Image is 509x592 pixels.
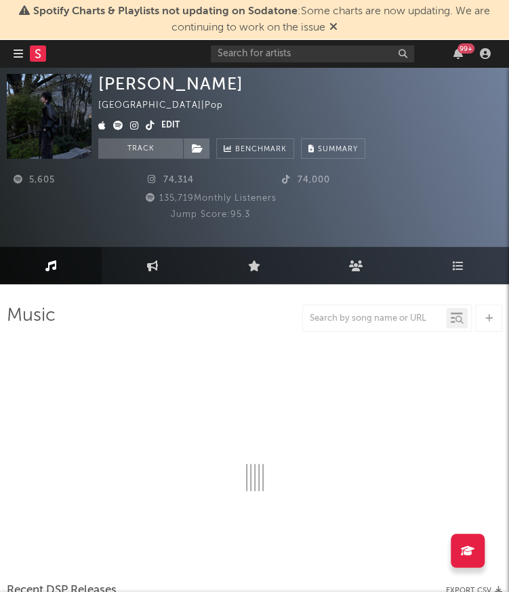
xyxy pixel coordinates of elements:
[171,210,250,219] span: Jump Score: 95.3
[329,22,338,33] span: Dismiss
[211,45,414,62] input: Search for artists
[457,43,474,54] div: 99 +
[303,313,446,324] input: Search by song name or URL
[144,194,277,203] span: 135,719 Monthly Listeners
[98,98,239,114] div: [GEOGRAPHIC_DATA] | Pop
[301,138,365,159] button: Summary
[161,118,180,134] button: Edit
[14,176,55,184] span: 5,605
[453,48,463,59] button: 99+
[235,142,287,158] span: Benchmark
[282,176,330,184] span: 74,000
[216,138,294,159] a: Benchmark
[318,146,358,153] span: Summary
[98,74,243,94] div: [PERSON_NAME]
[98,138,183,159] button: Track
[148,176,194,184] span: 74,314
[33,6,490,33] span: : Some charts are now updating. We are continuing to work on the issue
[33,6,298,17] span: Spotify Charts & Playlists not updating on Sodatone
